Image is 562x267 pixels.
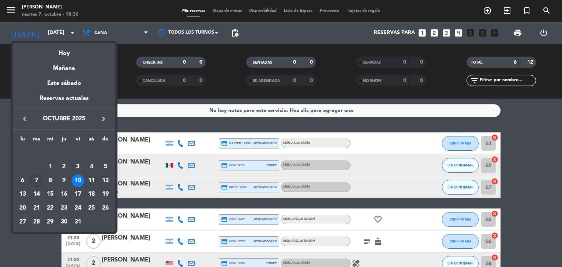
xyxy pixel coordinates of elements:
td: 17 de octubre de 2025 [71,187,85,201]
td: 22 de octubre de 2025 [43,201,57,215]
div: 22 [44,202,56,214]
div: 24 [72,202,84,214]
div: 8 [44,174,56,187]
div: 17 [72,188,84,200]
div: 16 [58,188,70,200]
div: 18 [85,188,98,200]
span: octubre 2025 [31,114,97,124]
td: OCT. [16,146,112,160]
div: 6 [16,174,29,187]
td: 12 de octubre de 2025 [98,174,112,188]
div: 1 [44,161,56,173]
th: sábado [85,135,99,146]
td: 27 de octubre de 2025 [16,215,30,229]
td: 28 de octubre de 2025 [30,215,44,229]
th: domingo [98,135,112,146]
th: miércoles [43,135,57,146]
div: 19 [99,188,112,200]
td: 21 de octubre de 2025 [30,201,44,215]
td: 16 de octubre de 2025 [57,187,71,201]
div: 2 [58,161,70,173]
div: 5 [99,161,112,173]
div: Mañana [13,58,115,73]
td: 25 de octubre de 2025 [85,201,99,215]
div: 11 [85,174,98,187]
div: 12 [99,174,112,187]
td: 10 de octubre de 2025 [71,174,85,188]
td: 13 de octubre de 2025 [16,187,30,201]
td: 4 de octubre de 2025 [85,160,99,174]
div: 13 [16,188,29,200]
td: 5 de octubre de 2025 [98,160,112,174]
div: 28 [30,216,43,228]
th: lunes [16,135,30,146]
div: Este sábado [13,73,115,94]
td: 31 de octubre de 2025 [71,215,85,229]
div: 14 [30,188,43,200]
div: 15 [44,188,56,200]
div: 3 [72,161,84,173]
td: 11 de octubre de 2025 [85,174,99,188]
div: 20 [16,202,29,214]
th: viernes [71,135,85,146]
td: 18 de octubre de 2025 [85,187,99,201]
td: 19 de octubre de 2025 [98,187,112,201]
div: 31 [72,216,84,228]
div: Hoy [13,43,115,58]
td: 23 de octubre de 2025 [57,201,71,215]
td: 14 de octubre de 2025 [30,187,44,201]
div: 23 [58,202,70,214]
div: Reservas actuales [13,94,115,109]
div: 29 [44,216,56,228]
td: 29 de octubre de 2025 [43,215,57,229]
div: 10 [72,174,84,187]
td: 2 de octubre de 2025 [57,160,71,174]
div: 7 [30,174,43,187]
td: 24 de octubre de 2025 [71,201,85,215]
div: 30 [58,216,70,228]
td: 3 de octubre de 2025 [71,160,85,174]
td: 15 de octubre de 2025 [43,187,57,201]
div: 25 [85,202,98,214]
td: 30 de octubre de 2025 [57,215,71,229]
div: 4 [85,161,98,173]
td: 1 de octubre de 2025 [43,160,57,174]
div: 27 [16,216,29,228]
td: 7 de octubre de 2025 [30,174,44,188]
td: 6 de octubre de 2025 [16,174,30,188]
td: 8 de octubre de 2025 [43,174,57,188]
i: keyboard_arrow_left [20,114,29,123]
td: 20 de octubre de 2025 [16,201,30,215]
div: 9 [58,174,70,187]
div: 21 [30,202,43,214]
td: 26 de octubre de 2025 [98,201,112,215]
th: jueves [57,135,71,146]
div: 26 [99,202,112,214]
td: 9 de octubre de 2025 [57,174,71,188]
th: martes [30,135,44,146]
i: keyboard_arrow_right [99,114,108,123]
